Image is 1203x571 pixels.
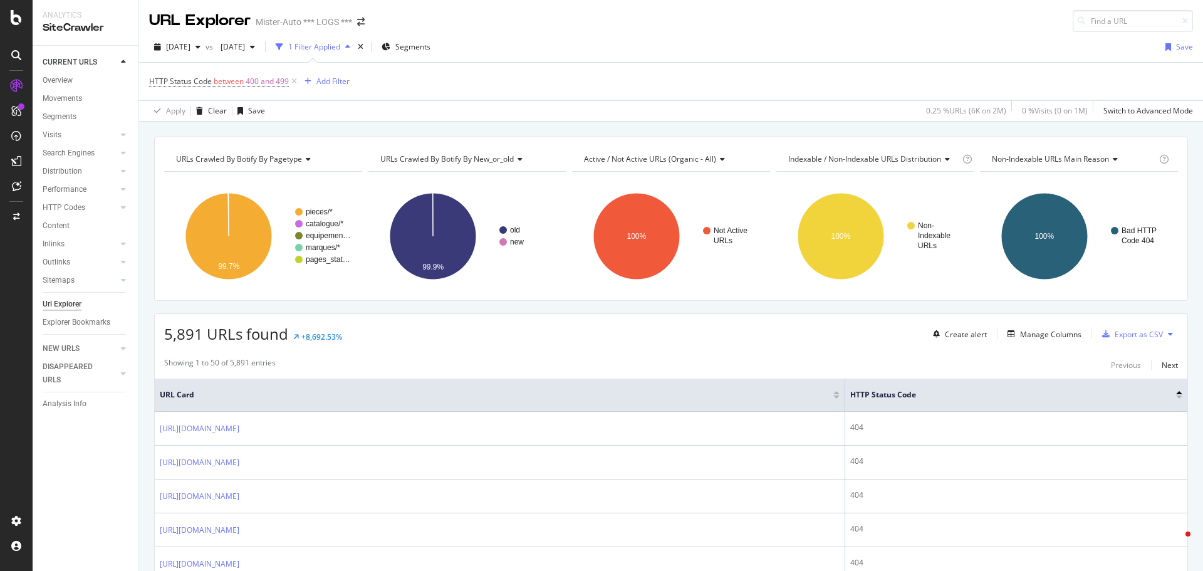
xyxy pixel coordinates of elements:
div: Sitemaps [43,274,75,287]
text: 99.7% [218,262,239,271]
div: arrow-right-arrow-left [357,18,365,26]
div: Manage Columns [1020,329,1081,340]
div: Movements [43,92,82,105]
div: Previous [1111,360,1141,370]
h4: Active / Not Active URLs [581,149,759,169]
span: URL Card [160,389,830,401]
a: Outlinks [43,256,117,269]
h4: Indexable / Non-Indexable URLs Distribution [786,149,960,169]
a: Performance [43,183,117,196]
div: Overview [43,74,73,87]
div: 404 [850,557,1182,568]
div: 404 [850,422,1182,433]
h4: URLs Crawled By Botify By pagetype [174,149,351,169]
text: 100% [831,232,850,241]
div: Showing 1 to 50 of 5,891 entries [164,357,276,372]
span: URLs Crawled By Botify By pagetype [176,154,302,164]
button: Save [1160,37,1193,57]
svg: A chart. [164,182,360,291]
div: 404 [850,523,1182,535]
text: Non- [918,221,934,230]
button: Previous [1111,357,1141,372]
div: 0.25 % URLs ( 6K on 2M ) [926,105,1006,116]
a: Sitemaps [43,274,117,287]
div: A chart. [980,182,1176,291]
text: pages_stat… [306,255,350,264]
text: old [510,226,520,234]
div: Apply [166,105,185,116]
a: Explorer Bookmarks [43,316,130,329]
div: Performance [43,183,86,196]
div: Analysis Info [43,397,86,411]
a: [URL][DOMAIN_NAME] [160,524,239,537]
div: Add Filter [316,76,350,86]
div: Visits [43,128,61,142]
input: Find a URL [1073,10,1193,32]
text: equipemen… [306,231,350,240]
text: Not Active [714,226,747,235]
div: Search Engines [43,147,95,160]
button: 1 Filter Applied [271,37,355,57]
span: 2025 Aug. 17th [166,41,190,52]
text: 99.9% [422,263,444,271]
iframe: Intercom live chat [1160,528,1190,558]
div: 404 [850,456,1182,467]
span: vs [206,41,216,52]
span: 5,891 URLs found [164,323,288,344]
a: [URL][DOMAIN_NAME] [160,558,239,570]
div: Content [43,219,70,233]
div: 0 % Visits ( 0 on 1M ) [1022,105,1088,116]
div: NEW URLS [43,342,80,355]
span: Active / Not Active URLs (organic - all) [584,154,716,164]
a: DISAPPEARED URLS [43,360,117,387]
div: times [355,41,366,53]
div: Outlinks [43,256,70,269]
text: URLs [918,241,937,250]
button: Add Filter [299,74,350,89]
a: Search Engines [43,147,117,160]
text: new [510,238,524,246]
div: CURRENT URLS [43,56,97,69]
a: Content [43,219,130,233]
div: +8,692.53% [301,332,342,342]
button: Apply [149,101,185,121]
div: Save [248,105,265,116]
a: Url Explorer [43,298,130,311]
button: Create alert [928,324,987,344]
div: Distribution [43,165,82,178]
div: A chart. [776,182,972,291]
div: Url Explorer [43,298,81,311]
div: Create alert [945,329,987,340]
span: Non-Indexable URLs Main Reason [992,154,1109,164]
button: Next [1162,357,1178,372]
span: HTTP Status Code [850,389,1157,401]
div: Inlinks [43,238,65,251]
span: URLs Crawled By Botify By new_or_old [380,154,514,164]
div: Segments [43,110,76,123]
text: 100% [1035,232,1055,241]
div: URL Explorer [149,10,251,31]
text: pieces/* [306,207,333,216]
a: Analysis Info [43,397,130,411]
h4: Non-Indexable URLs Main Reason [989,149,1157,169]
span: HTTP Status Code [149,76,212,86]
a: [URL][DOMAIN_NAME] [160,422,239,435]
span: 2025 Jul. 31st [216,41,245,52]
span: between [214,76,244,86]
div: HTTP Codes [43,201,85,214]
div: Save [1176,41,1193,52]
a: NEW URLS [43,342,117,355]
svg: A chart. [572,182,768,291]
text: Code 404 [1122,236,1154,245]
button: Switch to Advanced Mode [1098,101,1193,121]
button: [DATE] [216,37,260,57]
a: Segments [43,110,130,123]
text: 100% [627,232,647,241]
a: Visits [43,128,117,142]
span: 400 and 499 [246,73,289,90]
button: Save [232,101,265,121]
a: Distribution [43,165,117,178]
button: Segments [377,37,435,57]
div: Clear [208,105,227,116]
